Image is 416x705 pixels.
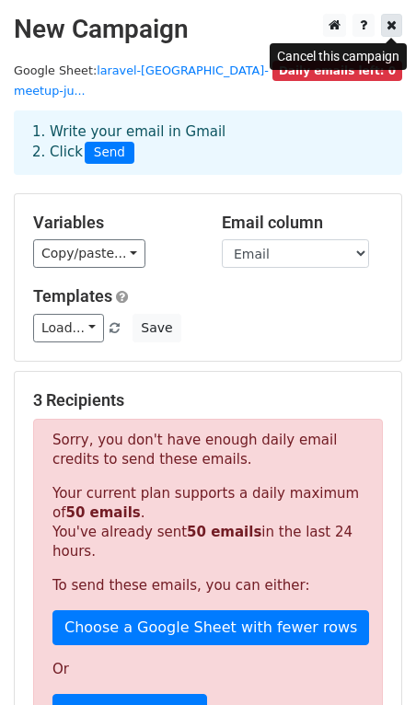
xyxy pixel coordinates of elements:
[14,64,269,98] small: Google Sheet:
[33,314,104,342] a: Load...
[85,142,134,164] span: Send
[187,524,261,540] strong: 50 emails
[52,431,364,469] p: Sorry, you don't have enough daily email credits to send these emails.
[52,660,364,679] p: Or
[33,213,194,233] h5: Variables
[33,239,145,268] a: Copy/paste...
[324,617,416,705] iframe: Chat Widget
[65,504,140,521] strong: 50 emails
[52,576,364,595] p: To send these emails, you can either:
[222,213,383,233] h5: Email column
[52,610,369,645] a: Choose a Google Sheet with fewer rows
[133,314,180,342] button: Save
[18,121,398,164] div: 1. Write your email in Gmail 2. Click
[270,43,407,70] div: Cancel this campaign
[52,484,364,561] p: Your current plan supports a daily maximum of . You've already sent in the last 24 hours.
[14,64,269,98] a: laravel-[GEOGRAPHIC_DATA]-meetup-ju...
[33,390,383,410] h5: 3 Recipients
[33,286,112,306] a: Templates
[14,14,402,45] h2: New Campaign
[272,64,402,77] a: Daily emails left: 0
